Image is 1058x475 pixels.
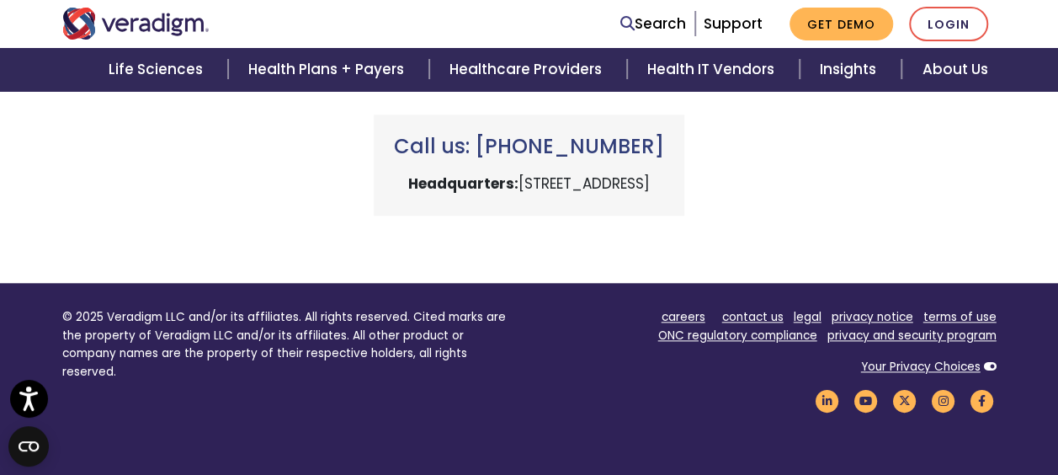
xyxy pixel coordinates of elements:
[827,328,997,344] a: privacy and security program
[704,13,763,34] a: Support
[394,135,664,159] h3: Call us: [PHONE_NUMBER]
[861,359,981,375] a: Your Privacy Choices
[408,173,518,194] strong: Headquarters:
[891,392,919,408] a: Veradigm Twitter Link
[429,48,626,91] a: Healthcare Providers
[800,48,901,91] a: Insights
[228,48,429,91] a: Health Plans + Payers
[909,7,988,41] a: Login
[923,309,997,325] a: terms of use
[968,392,997,408] a: Veradigm Facebook Link
[394,173,664,195] p: [STREET_ADDRESS]
[901,48,1007,91] a: About Us
[62,308,517,382] p: © 2025 Veradigm LLC and/or its affiliates. All rights reserved. Cited marks are the property of V...
[662,309,705,325] a: careers
[8,426,49,467] button: Open CMP widget
[790,8,893,40] a: Get Demo
[852,392,880,408] a: Veradigm YouTube Link
[658,328,817,344] a: ONC regulatory compliance
[929,392,958,408] a: Veradigm Instagram Link
[813,392,842,408] a: Veradigm LinkedIn Link
[620,13,686,35] a: Search
[627,48,800,91] a: Health IT Vendors
[88,48,228,91] a: Life Sciences
[832,309,913,325] a: privacy notice
[62,8,210,40] img: Veradigm logo
[794,309,821,325] a: legal
[722,309,784,325] a: contact us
